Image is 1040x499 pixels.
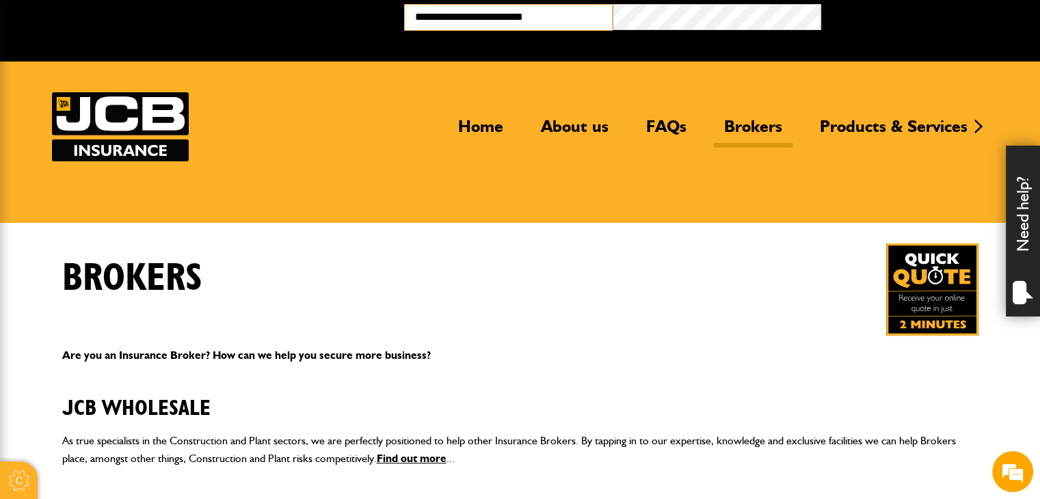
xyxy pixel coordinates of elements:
[448,116,514,148] a: Home
[18,167,250,197] input: Enter your email address
[886,243,978,336] img: Quick Quote
[224,7,257,40] div: Minimize live chat window
[636,116,697,148] a: FAQs
[531,116,619,148] a: About us
[18,126,250,157] input: Enter your last name
[62,256,202,301] h1: Brokers
[886,243,978,336] a: Get your insurance quote in just 2-minutes
[18,247,250,380] textarea: Type your message and hit 'Enter'
[62,432,978,467] p: As true specialists in the Construction and Plant sectors, we are perfectly positioned to help ot...
[1006,146,1040,316] div: Need help?
[23,76,57,95] img: d_20077148190_company_1631870298795_20077148190
[71,77,230,94] div: Chat with us now
[810,116,978,148] a: Products & Services
[52,92,189,161] img: JCB Insurance Services logo
[62,375,978,421] h2: JCB Wholesale
[62,347,978,364] p: Are you an Insurance Broker? How can we help you secure more business?
[186,392,248,411] em: Start Chat
[52,92,189,161] a: JCB Insurance Services
[714,116,792,148] a: Brokers
[18,207,250,237] input: Enter your phone number
[377,452,446,465] a: Find out more
[821,4,1030,25] button: Broker Login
